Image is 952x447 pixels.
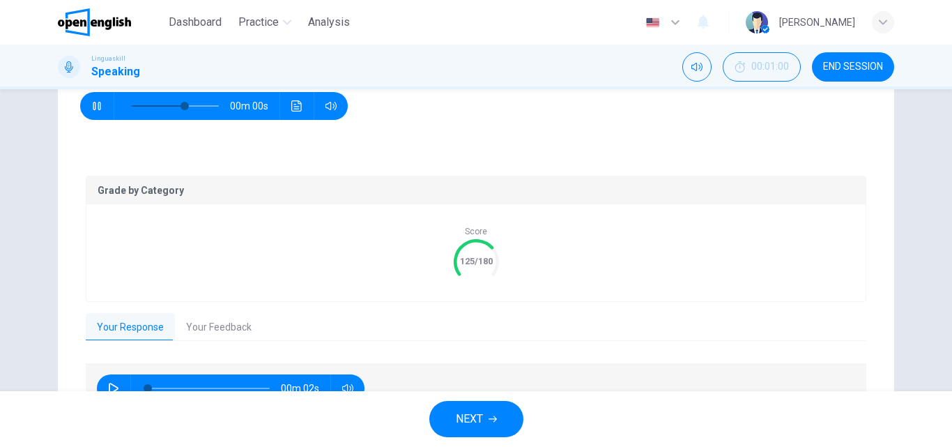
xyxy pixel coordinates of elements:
[302,10,355,35] button: Analysis
[456,409,483,429] span: NEXT
[286,92,308,120] button: Click to see the audio transcription
[91,54,125,63] span: Linguaskill
[98,185,854,196] p: Grade by Category
[163,10,227,35] button: Dashboard
[281,374,330,402] span: 00m 02s
[230,92,279,120] span: 00m 00s
[175,313,263,342] button: Your Feedback
[58,8,163,36] a: OpenEnglish logo
[644,17,661,28] img: en
[91,63,140,80] h1: Speaking
[465,227,487,236] span: Score
[751,61,789,73] span: 00:01:00
[58,8,131,36] img: OpenEnglish logo
[723,52,801,82] div: Hide
[429,401,523,437] button: NEXT
[460,256,493,266] text: 125/180
[682,52,712,82] div: Mute
[746,11,768,33] img: Profile picture
[308,14,350,31] span: Analysis
[723,52,801,82] button: 00:01:00
[233,10,297,35] button: Practice
[823,61,883,73] span: END SESSION
[169,14,222,31] span: Dashboard
[86,313,866,342] div: basic tabs example
[86,313,175,342] button: Your Response
[779,14,855,31] div: [PERSON_NAME]
[812,52,894,82] button: END SESSION
[238,14,279,31] span: Practice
